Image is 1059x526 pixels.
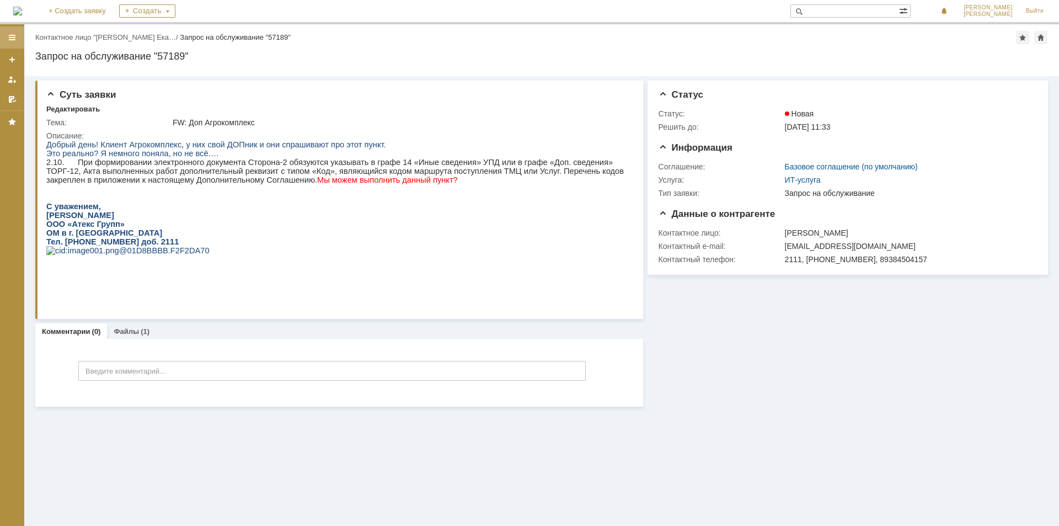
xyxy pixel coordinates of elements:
div: Тема: [46,118,170,127]
div: FW: Доп Агрокомплекс [173,118,626,127]
a: Мои согласования [3,91,21,108]
a: Базовое соглашение (по умолчанию) [785,162,918,171]
div: 2111, [PHONE_NUMBER], 89384504157 [785,255,1031,264]
div: Редактировать [46,105,100,114]
span: Мы можем выполнить данный пункт? [271,35,411,44]
a: Комментарии [42,327,90,336]
span: Расширенный поиск [899,5,910,15]
span: Статус [659,89,703,100]
span: Новая [785,109,814,118]
div: Тип заявки: [659,189,783,198]
div: Создать [119,4,175,18]
span: [DATE] 11:33 [785,123,831,131]
div: [PERSON_NAME] [785,229,1031,237]
div: Запрос на обслуживание "57189" [180,33,291,41]
div: Описание: [46,131,628,140]
div: Сделать домашней страницей [1034,31,1047,44]
a: Файлы [114,327,139,336]
div: Статус: [659,109,783,118]
div: Добавить в избранное [1016,31,1029,44]
div: Контактное лицо: [659,229,783,237]
span: [PERSON_NAME] [964,11,1013,18]
div: (0) [92,327,101,336]
a: Мои заявки [3,71,21,88]
div: Услуга: [659,176,783,184]
span: Информация [659,142,732,153]
a: Создать заявку [3,51,21,68]
span: Данные о контрагенте [659,209,775,219]
a: Контактное лицо "[PERSON_NAME] Ека… [35,33,176,41]
div: Соглашение: [659,162,783,171]
span: [PERSON_NAME] [964,4,1013,11]
a: ИТ-услуга [785,176,821,184]
div: Запрос на обслуживание [785,189,1031,198]
div: Контактный телефон: [659,255,783,264]
img: logo [13,7,22,15]
div: Контактный e-mail: [659,242,783,251]
a: Перейти на домашнюю страницу [13,7,22,15]
span: Суть заявки [46,89,116,100]
div: Решить до: [659,123,783,131]
div: Запрос на обслуживание "57189" [35,51,1048,62]
div: / [35,33,180,41]
div: [EMAIL_ADDRESS][DOMAIN_NAME] [785,242,1031,251]
div: (1) [141,327,149,336]
span: [PHONE_NUMBER] доб. 2111 [19,97,132,106]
